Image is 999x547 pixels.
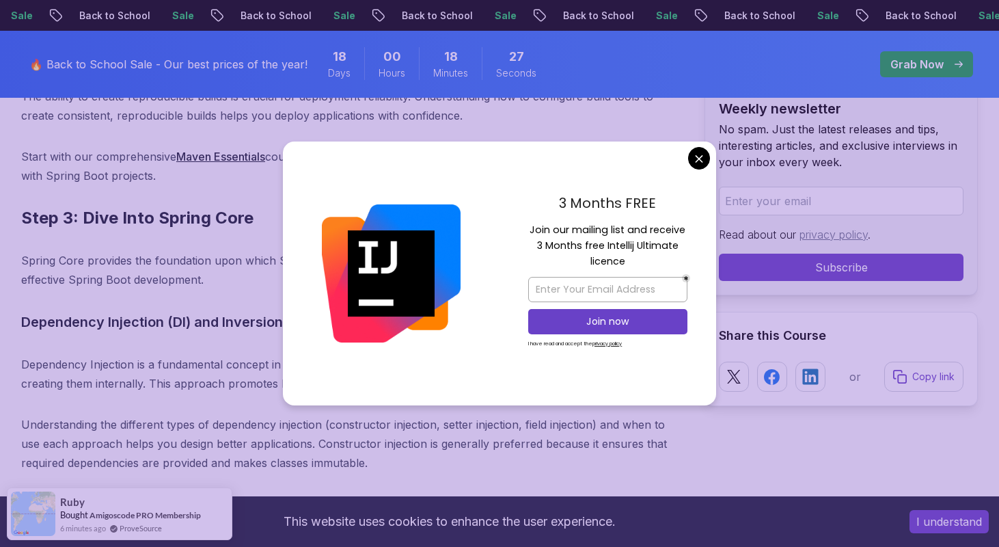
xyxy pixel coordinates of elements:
h3: Dependency Injection (DI) and Inversion of Control (IoC) [21,311,683,333]
p: Back to School [712,9,805,23]
div: This website uses cookies to enhance the user experience. [10,507,889,537]
span: Ruby [60,496,85,508]
button: Copy link [884,362,963,392]
button: Subscribe [719,254,963,281]
p: The ability to create reproducible builds is crucial for deployment reliability. Understanding ho... [21,87,683,125]
p: Sale [160,9,204,23]
p: Sale [482,9,526,23]
span: 18 Days [333,47,346,66]
span: Seconds [496,66,536,80]
p: Copy link [912,370,955,384]
a: Amigoscode PRO Membership [90,510,201,520]
p: Back to School [228,9,321,23]
p: or [849,369,861,385]
span: Minutes [433,66,468,80]
p: Understanding the different types of dependency injection (constructor injection, setter injectio... [21,415,683,472]
p: Back to School [67,9,160,23]
p: Back to School [389,9,482,23]
button: Accept cookies [909,510,989,533]
p: Start with our comprehensive course to master [PERSON_NAME] quickly and understand how it integra... [21,147,683,185]
p: Read about our . [719,226,963,243]
img: provesource social proof notification image [11,492,55,536]
a: privacy policy [799,228,868,241]
p: No spam. Just the latest releases and tips, interesting articles, and exclusive interviews in you... [719,121,963,170]
p: Grab Now [890,56,944,72]
span: 0 Hours [383,47,401,66]
span: Bought [60,509,88,520]
p: Sale [805,9,849,23]
a: Maven Essentials [176,150,265,163]
span: 6 minutes ago [60,522,106,534]
p: Sale [644,9,687,23]
h2: Weekly newsletter [719,99,963,118]
span: 27 Seconds [509,47,524,66]
p: Back to School [551,9,644,23]
p: Back to School [873,9,966,23]
p: Dependency Injection is a fundamental concept in Spring that allows you to inject dependencies in... [21,355,683,393]
h2: Share this Course [719,326,963,345]
span: 18 Minutes [444,47,458,66]
input: Enter your email [719,187,963,215]
p: 🔥 Back to School Sale - Our best prices of the year! [29,56,307,72]
p: Sale [321,9,365,23]
span: Hours [379,66,405,80]
span: Days [328,66,351,80]
h2: Step 3: Dive Into Spring Core [21,207,683,229]
p: Spring Core provides the foundation upon which Spring Boot is built. Understanding these core con... [21,251,683,289]
a: ProveSource [120,522,162,534]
